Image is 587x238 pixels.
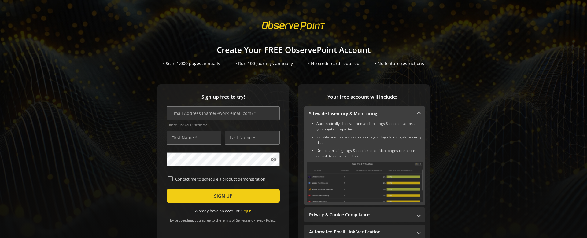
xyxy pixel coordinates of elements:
div: • No credit card required [308,60,360,67]
mat-panel-title: Automated Email Link Verification [309,229,413,235]
input: First Name * [167,131,221,145]
span: Sign-up free to try! [167,93,280,101]
div: • Run 100 Journeys annually [235,60,293,67]
span: Your free account will include: [304,93,420,101]
li: Identify unapproved cookies or rogue tags to mitigate security risks. [316,134,423,145]
button: SIGN UP [167,189,280,203]
div: • No feature restrictions [375,60,424,67]
input: Email Address (name@work-email.com) * [167,106,280,120]
mat-panel-title: Privacy & Cookie Compliance [309,212,413,218]
mat-panel-title: Sitewide Inventory & Monitoring [309,111,413,117]
a: Terms of Service [221,218,247,222]
div: By proceeding, you agree to the and . [167,214,280,222]
li: Detects missing tags & cookies on critical pages to ensure complete data collection. [316,148,423,159]
a: Privacy Policy [253,218,275,222]
div: Sitewide Inventory & Monitoring [304,121,425,205]
input: Last Name * [225,131,280,145]
mat-icon: visibility [271,156,277,163]
a: Login [242,208,252,214]
li: Automatically discover and audit all tags & cookies across your digital properties. [316,121,423,132]
span: This will be your Username [167,123,280,127]
div: Already have an account? [167,208,280,214]
img: Sitewide Inventory & Monitoring [307,162,423,202]
mat-expansion-panel-header: Privacy & Cookie Compliance [304,207,425,222]
label: Contact me to schedule a product demonstration [173,176,279,182]
span: SIGN UP [214,190,232,201]
div: • Scan 1,000 pages annually [163,60,220,67]
mat-expansion-panel-header: Sitewide Inventory & Monitoring [304,106,425,121]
